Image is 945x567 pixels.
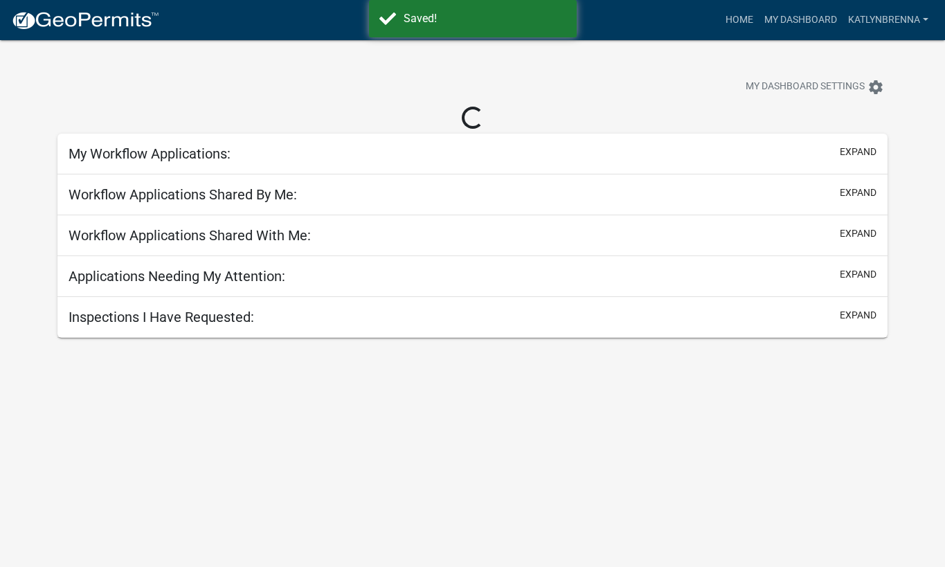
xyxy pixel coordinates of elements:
span: My Dashboard Settings [746,79,865,96]
button: expand [840,308,876,323]
h5: Workflow Applications Shared With Me: [69,227,311,244]
i: settings [867,79,884,96]
button: expand [840,226,876,241]
a: katlynbrenna [843,7,934,33]
button: expand [840,267,876,282]
h5: My Workflow Applications: [69,145,231,162]
a: Home [720,7,759,33]
a: My Dashboard [759,7,843,33]
h5: Applications Needing My Attention: [69,268,285,285]
h5: Workflow Applications Shared By Me: [69,186,297,203]
button: My Dashboard Settingssettings [735,73,895,100]
h5: Inspections I Have Requested: [69,309,254,325]
button: expand [840,186,876,200]
div: Saved! [404,10,566,27]
button: expand [840,145,876,159]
